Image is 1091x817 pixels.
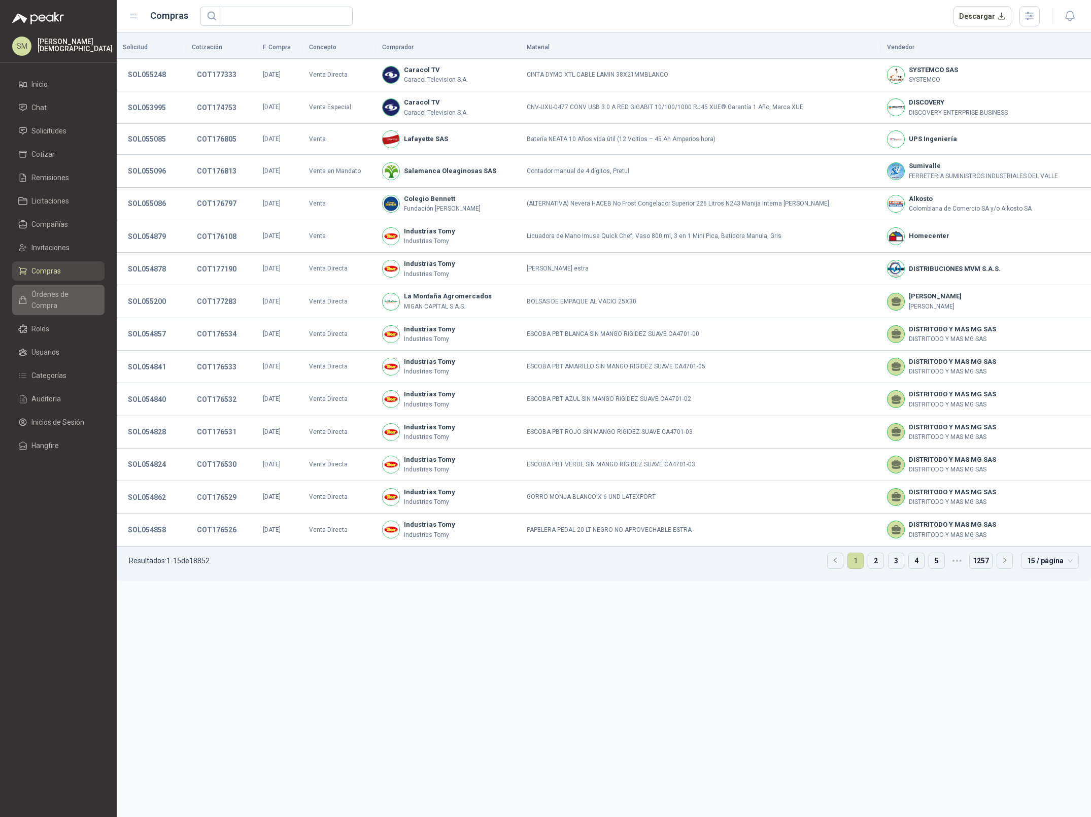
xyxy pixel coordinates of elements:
a: 2 [868,553,883,568]
span: [DATE] [263,461,281,468]
a: 5 [929,553,944,568]
a: Hangfire [12,436,105,455]
a: 1257 [970,553,992,568]
b: DISTRITODO Y MAS MG SAS [909,324,996,334]
img: Company Logo [383,260,399,277]
img: Company Logo [888,66,904,83]
th: Solicitud [117,37,186,59]
p: Colombiana de Comercio SA y/o Alkosto SA [909,204,1032,214]
b: DISCOVERY [909,97,1008,108]
p: SYSTEMCO [909,75,958,85]
td: CNV-UXU-0477 CONV USB 3.0 A RED GIGABIT 10/100/1000 RJ45 XUE® Garantía 1 Año, Marca XUE [521,91,881,124]
span: Usuarios [31,347,59,358]
b: Caracol TV [404,65,468,75]
p: Industrias Tomy [404,269,455,279]
span: Compañías [31,219,68,230]
b: Salamanca Oleaginosas SAS [404,166,496,176]
p: DISTRITODO Y MAS MG SAS [909,432,996,442]
a: Remisiones [12,168,105,187]
td: Venta Directa [303,383,376,416]
span: Chat [31,102,47,113]
b: DISTRITODO Y MAS MG SAS [909,455,996,465]
p: Fundación [PERSON_NAME] [404,204,481,214]
b: Industrias Tomy [404,259,455,269]
span: [DATE] [263,395,281,402]
th: Concepto [303,37,376,59]
b: Colegio Bennett [404,194,481,204]
span: [DATE] [263,298,281,305]
th: F. Compra [257,37,303,59]
p: FERRETERIA SUMINISTROS INDUSTRIALES DEL VALLE [909,172,1058,181]
a: Categorías [12,366,105,385]
span: Auditoria [31,393,61,404]
b: SYSTEMCO SAS [909,65,958,75]
td: ESCOBA PBT AMARILLO SIN MANGO RIGIDEZ SUAVE CA4701-05 [521,351,881,383]
button: COT176530 [192,455,242,473]
li: 3 [888,553,904,569]
span: [DATE] [263,493,281,500]
button: SOL054841 [123,358,171,376]
b: Sumivalle [909,161,1058,171]
b: DISTRITODO Y MAS MG SAS [909,389,996,399]
li: Página anterior [827,553,843,569]
b: DISTRITODO Y MAS MG SAS [909,487,996,497]
td: Venta Directa [303,481,376,514]
b: La Montaña Agromercados [404,291,492,301]
button: left [828,553,843,568]
button: SOL055085 [123,130,171,148]
li: 2 [868,553,884,569]
img: Company Logo [383,293,399,310]
button: SOL054879 [123,227,171,246]
b: Homecenter [909,231,949,241]
p: Resultados: 1 - 15 de 18852 [129,557,210,564]
button: COT176529 [192,488,242,506]
td: BOLSAS DE EMPAQUE AL VACIO 25X30 [521,285,881,318]
div: tamaño de página [1021,553,1079,569]
th: Material [521,37,881,59]
b: Industrias Tomy [404,520,455,530]
th: Cotización [186,37,257,59]
p: Industrias Tomy [404,400,455,410]
a: Órdenes de Compra [12,285,105,315]
span: right [1002,557,1008,563]
button: SOL055086 [123,194,171,213]
td: Venta Directa [303,351,376,383]
a: Auditoria [12,389,105,409]
span: 15 / página [1027,553,1073,568]
a: Roles [12,319,105,338]
b: [PERSON_NAME] [909,291,962,301]
td: ESCOBA PBT BLANCA SIN MANGO RIGIDEZ SUAVE CA4701-00 [521,318,881,351]
span: ••• [949,553,965,569]
p: Industrias Tomy [404,236,455,246]
img: Company Logo [383,326,399,343]
span: Órdenes de Compra [31,289,95,311]
span: Remisiones [31,172,69,183]
button: SOL054840 [123,390,171,409]
img: Company Logo [383,424,399,440]
button: SOL055200 [123,292,171,311]
b: Industrias Tomy [404,389,455,399]
img: Company Logo [383,358,399,375]
button: COT176813 [192,162,242,180]
td: Venta en Mandato [303,155,376,187]
p: DISTRITODO Y MAS MG SAS [909,334,996,344]
img: Company Logo [383,131,399,148]
b: DISTRITODO Y MAS MG SAS [909,357,996,367]
a: Compañías [12,215,105,234]
td: Contador manual de 4 dígitos, Pretul [521,155,881,187]
b: DISTRIBUCIONES MVM S.A.S. [909,264,1001,274]
img: Company Logo [383,456,399,473]
li: 5 páginas siguientes [949,553,965,569]
button: COT176526 [192,521,242,539]
td: Venta [303,188,376,220]
img: Company Logo [383,391,399,407]
a: Usuarios [12,343,105,362]
td: Licuadora de Mano Imusa Quick Chef, Vaso 800 ml, 3 en 1 Mini Pica, Batidora Manula, Gris [521,220,881,253]
td: PAPELERA PEDAL 20 LT NEGRO NO APROVECHABLE ESTRA [521,514,881,546]
b: Industrias Tomy [404,422,455,432]
img: Company Logo [383,66,399,83]
p: MIGAN CAPITAL S.A.S. [404,302,492,312]
p: DISTRITODO Y MAS MG SAS [909,497,996,507]
span: Roles [31,323,49,334]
